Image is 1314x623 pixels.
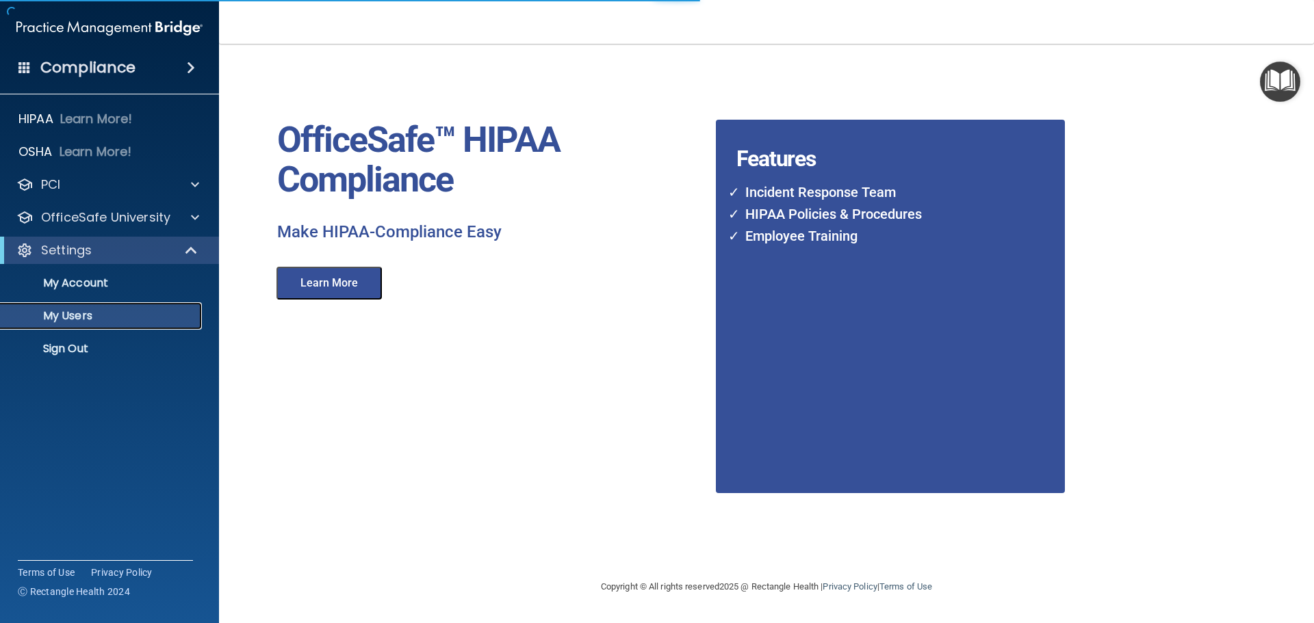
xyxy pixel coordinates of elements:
[277,120,706,200] p: OfficeSafe™ HIPAA Compliance
[18,585,130,598] span: Ⓒ Rectangle Health 2024
[16,209,199,226] a: OfficeSafe University
[737,203,1011,225] li: HIPAA Policies & Procedures
[277,222,706,243] p: Make HIPAA-Compliance Easy
[267,278,396,289] a: Learn More
[18,144,53,160] p: OSHA
[16,176,199,193] a: PCI
[41,176,60,193] p: PCI
[823,581,877,592] a: Privacy Policy
[91,566,153,579] a: Privacy Policy
[18,566,75,579] a: Terms of Use
[9,309,196,323] p: My Users
[9,276,196,290] p: My Account
[737,225,1011,247] li: Employee Training
[879,581,932,592] a: Terms of Use
[517,565,1016,609] div: Copyright © All rights reserved 2025 @ Rectangle Health | |
[40,58,136,77] h4: Compliance
[16,14,203,42] img: PMB logo
[60,144,132,160] p: Learn More!
[18,111,53,127] p: HIPAA
[737,181,1011,203] li: Incident Response Team
[276,267,382,300] button: Learn More
[41,242,92,259] p: Settings
[60,111,133,127] p: Learn More!
[716,120,1029,147] h4: Features
[1260,62,1300,102] button: Open Resource Center
[16,242,198,259] a: Settings
[41,209,170,226] p: OfficeSafe University
[9,342,196,356] p: Sign Out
